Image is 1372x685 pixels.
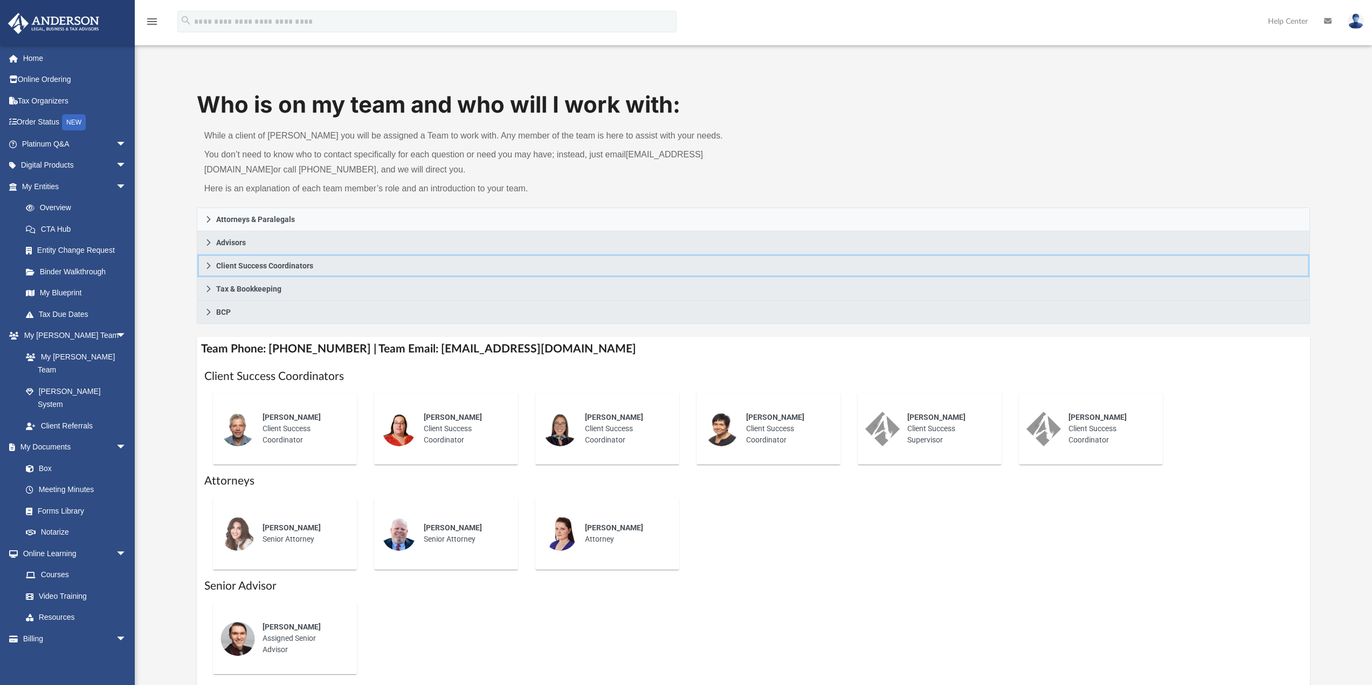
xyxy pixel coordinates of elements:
a: Platinum Q&Aarrow_drop_down [8,133,143,155]
span: arrow_drop_down [116,176,137,198]
a: Binder Walkthrough [15,261,143,282]
span: arrow_drop_down [116,628,137,650]
a: My Blueprint [15,282,137,304]
div: Attorney [577,515,672,552]
a: BCP [197,301,1311,324]
i: menu [146,15,158,28]
span: [PERSON_NAME] [424,413,482,421]
i: search [180,15,192,26]
a: Billingarrow_drop_down [8,628,143,649]
p: You don’t need to know who to contact specifically for each question or need you may have; instea... [204,147,746,177]
a: Attorneys & Paralegals [197,207,1311,231]
a: CTA Hub [15,218,143,240]
h1: Who is on my team and who will I work with: [197,89,1311,121]
img: thumbnail [220,516,255,551]
img: thumbnail [543,516,577,551]
img: Anderson Advisors Platinum Portal [5,13,102,34]
div: Client Success Coordinator [255,404,349,453]
img: thumbnail [865,412,900,446]
h1: Senior Advisor [204,578,1303,594]
a: Box [15,458,132,479]
img: thumbnail [1026,412,1061,446]
img: thumbnail [543,412,577,446]
img: User Pic [1348,13,1364,29]
a: Resources [15,607,137,628]
a: Overview [15,197,143,219]
div: Assigned Senior Advisor [255,614,349,663]
a: Meeting Minutes [15,479,137,501]
a: menu [146,20,158,28]
span: [PERSON_NAME] [907,413,966,421]
a: Tax & Bookkeeping [197,278,1311,301]
a: My [PERSON_NAME] Team [15,346,132,380]
h1: Client Success Coordinators [204,369,1303,384]
div: Senior Attorney [255,515,349,552]
a: Advisors [197,231,1311,254]
p: Here is an explanation of each team member’s role and an introduction to your team. [204,181,746,196]
a: Order StatusNEW [8,112,143,134]
div: Client Success Supervisor [900,404,994,453]
span: Tax & Bookkeeping [216,285,281,293]
span: arrow_drop_down [116,155,137,177]
h1: Attorneys [204,473,1303,489]
img: thumbnail [382,516,416,551]
a: Tax Due Dates [15,303,143,325]
a: My [PERSON_NAME] Teamarrow_drop_down [8,325,137,347]
span: [PERSON_NAME] [1068,413,1127,421]
span: [PERSON_NAME] [263,413,321,421]
span: [PERSON_NAME] [263,523,321,532]
span: [PERSON_NAME] [746,413,804,421]
span: Client Success Coordinators [216,262,313,269]
img: thumbnail [704,412,739,446]
img: thumbnail [220,621,255,656]
img: thumbnail [382,412,416,446]
span: [PERSON_NAME] [424,523,482,532]
a: [EMAIL_ADDRESS][DOMAIN_NAME] [204,150,703,174]
div: Client Success Coordinator [739,404,833,453]
h4: Team Phone: [PHONE_NUMBER] | Team Email: [EMAIL_ADDRESS][DOMAIN_NAME] [197,337,1311,361]
img: thumbnail [220,412,255,446]
span: Advisors [216,239,246,246]
span: arrow_drop_down [116,437,137,459]
div: Senior Attorney [416,515,511,552]
a: My Entitiesarrow_drop_down [8,176,143,197]
a: My Documentsarrow_drop_down [8,437,137,458]
div: Client Success Coordinator [416,404,511,453]
span: [PERSON_NAME] [263,622,321,631]
span: [PERSON_NAME] [585,523,643,532]
a: Home [8,47,143,69]
a: Entity Change Request [15,240,143,261]
a: Notarize [15,522,137,543]
div: Client Success Coordinator [1061,404,1155,453]
a: Video Training [15,585,132,607]
a: Courses [15,564,137,586]
a: Online Learningarrow_drop_down [8,543,137,564]
a: Client Success Coordinators [197,254,1311,278]
a: Online Ordering [8,69,143,91]
span: arrow_drop_down [116,543,137,565]
span: Attorneys & Paralegals [216,216,295,223]
a: Digital Productsarrow_drop_down [8,155,143,176]
span: arrow_drop_down [116,325,137,347]
div: Client Success Coordinator [577,404,672,453]
a: [PERSON_NAME] System [15,380,137,415]
a: Forms Library [15,500,132,522]
span: BCP [216,308,231,316]
a: Client Referrals [15,415,137,437]
span: [PERSON_NAME] [585,413,643,421]
p: While a client of [PERSON_NAME] you will be assigned a Team to work with. Any member of the team ... [204,128,746,143]
div: NEW [62,114,86,130]
a: Tax Organizers [8,90,143,112]
span: arrow_drop_down [116,133,137,155]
